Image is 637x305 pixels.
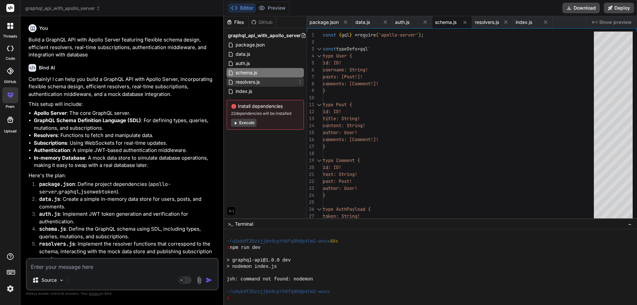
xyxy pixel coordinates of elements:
[34,225,217,240] li: : Define the GraphQL schema using SDL, including types, queries, mutations, and subscriptions.
[34,181,217,195] li: : Define project dependencies ( , , ).
[307,115,314,122] div: 13
[307,136,314,143] div: 16
[323,53,352,59] span: type User {
[34,195,217,210] li: : Create a simple in-memory data store for users, posts, and comments.
[39,226,66,232] code: schema.js
[323,192,325,198] span: }
[228,3,256,13] button: Editor
[248,19,276,26] div: Github
[323,74,363,80] span: posts: [Post!]!
[307,199,314,206] div: 25
[357,46,360,52] span: =
[315,45,323,52] div: Click to collapse the range.
[323,136,379,142] span: comments: [Comment!]!
[34,110,67,116] strong: Apollo Server
[39,181,171,195] code: apollo-server
[435,19,457,26] span: schema.js
[39,25,48,32] h6: You
[227,289,330,295] span: ~/u3uk0f35zsjjbn9cprh6fq9h0p4tm2-wnxx
[307,129,314,136] div: 15
[307,157,314,164] div: 19
[39,196,60,202] code: data.js
[627,219,633,229] button: −
[235,41,265,49] span: package.json
[34,117,141,123] strong: GraphQL Schema Definition Language (SDL)
[39,241,75,247] code: resolvers.js
[59,277,64,283] img: Pick Models
[34,140,67,146] strong: Subscriptions
[323,67,368,73] span: username: String!
[206,277,212,283] img: icon
[307,66,314,73] div: 6
[89,291,101,295] span: privacy
[323,102,352,108] span: type Post {
[599,19,632,26] span: Show preview
[323,88,325,94] span: }
[29,172,217,180] p: Here's the plan:
[323,32,336,38] span: const
[235,59,250,67] span: auth.js
[307,32,314,38] div: 1
[228,32,301,39] span: graphql_api_with_apollo_server
[3,34,17,39] label: threads
[355,32,357,38] span: =
[41,277,57,283] p: Source
[34,139,217,147] li: : Using WebSockets for real-time updates.
[25,5,101,12] span: graphql_api_with_apollo_server
[307,164,314,171] div: 20
[323,164,341,170] span: id: ID!
[34,147,70,153] strong: Authentication
[230,245,260,251] span: npm run dev
[34,132,58,138] strong: Resolvers
[307,206,314,213] div: 26
[307,143,314,150] div: 17
[307,178,314,185] div: 22
[323,157,360,163] span: type Comment {
[323,185,357,191] span: author: User!
[34,117,217,132] li: : For defining types, queries, mutations, and subscriptions.
[231,119,256,127] button: Execute
[29,36,217,59] p: Build a GraphQL API with Apollo Server featuring flexible schema design, efficient resolvers, rea...
[81,189,116,195] code: jsonwebtoken
[29,76,217,98] p: Certainly! I can help you build a GraphQL API with Apollo Server, incorporating flexible schema d...
[235,221,253,227] span: Terminal
[227,295,230,301] span: ❯
[323,171,357,177] span: text: String!
[307,94,314,101] div: 10
[323,213,360,219] span: token: String!
[235,78,260,86] span: resolvers.js
[34,147,217,154] li: : A simple JWT-based authentication middleware.
[323,206,371,212] span: type AuthPayload {
[39,64,55,71] h6: Bind AI
[307,108,314,115] div: 12
[315,101,323,108] div: Click to collapse the range.
[379,32,418,38] span: 'apollo-server'
[227,238,330,245] span: ~/u3uk0f35zsjjbn9cprh6fq9h0p4tm2-wnxx
[307,73,314,80] div: 7
[349,32,352,38] span: }
[235,50,251,58] span: data.js
[323,81,379,87] span: comments: [Comment!]!
[307,122,314,129] div: 14
[323,115,360,121] span: title: String!
[307,150,314,157] div: 18
[330,238,338,245] span: 48s
[336,46,357,52] span: typeDefs
[418,32,421,38] span: )
[227,257,291,264] span: > graphql-api@1.0.0 dev
[475,19,499,26] span: resolvers.js
[307,52,314,59] div: 4
[227,264,277,270] span: > nodemon index.js
[39,181,75,188] code: package.json
[339,32,341,38] span: {
[323,109,341,114] span: id: ID!
[360,46,368,52] span: gql
[516,19,532,26] span: index.js
[310,19,339,26] span: package.json
[323,178,352,184] span: post: Post!
[256,3,288,13] button: Preview
[224,19,248,26] div: Files
[34,155,85,161] strong: In-memory Database
[307,171,314,178] div: 21
[228,221,233,227] span: >_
